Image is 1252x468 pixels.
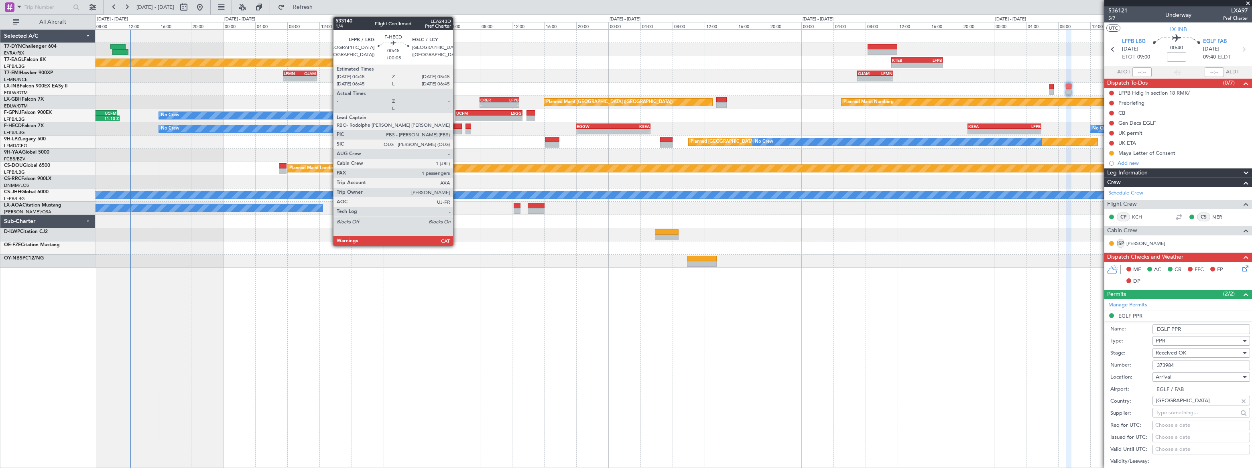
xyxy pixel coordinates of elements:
div: 08:00 [287,22,319,29]
span: (0/7) [1223,79,1235,87]
div: - [1004,129,1041,134]
span: Dispatch To-Dos [1107,79,1148,88]
label: Valid Until UTC: [1110,446,1152,454]
span: FP [1217,266,1223,274]
span: 9H-YAA [4,150,22,155]
a: CS-DOUGlobal 6500 [4,163,50,168]
span: [DATE] - [DATE] [136,4,174,11]
div: 04:00 [833,22,866,29]
div: CS [1197,213,1210,221]
a: LX-GBHFalcon 7X [4,97,44,102]
div: - [875,76,892,81]
div: [DATE] - [DATE] [417,16,448,23]
div: 16:00 [737,22,769,29]
span: D-ILWP [4,229,20,234]
div: LFMN [875,71,892,76]
span: OY-NBS [4,256,22,261]
span: LX-INB [4,84,20,89]
button: All Aircraft [9,16,87,28]
div: 04:00 [1026,22,1058,29]
div: 08:00 [95,22,127,29]
a: LFMN/NCE [4,77,28,83]
span: [DATE] [1203,45,1219,53]
div: OJAM [858,71,875,76]
div: [DATE] - [DATE] [995,16,1026,23]
div: 20:00 [576,22,608,29]
div: UK ETA [1118,140,1136,146]
a: EDLW/DTM [4,90,28,96]
span: (2/2) [1223,290,1235,298]
a: D-ILWPCitation CJ2 [4,229,48,234]
span: T7-EMI [4,71,20,75]
div: 12:00 [1090,22,1122,29]
span: LFPB LBG [1122,38,1146,46]
div: Planned Maint [GEOGRAPHIC_DATA] ([GEOGRAPHIC_DATA]) [546,96,673,108]
label: Supplier: [1110,409,1152,417]
label: Airport: [1110,385,1152,393]
span: All Aircraft [21,19,85,25]
div: Planned Maint London ([GEOGRAPHIC_DATA]) [289,162,385,174]
div: - [858,76,875,81]
div: 00:00 [223,22,255,29]
label: Stage: [1110,349,1152,357]
div: CP [1117,213,1130,221]
input: Type something... [1156,407,1238,419]
div: UCFM [91,111,116,115]
div: 00:00 [416,22,448,29]
span: LX-INB [1169,25,1187,34]
div: 12:00 [319,22,352,29]
div: - [480,103,499,107]
span: Dispatch Checks and Weather [1107,253,1183,262]
div: Choose a date [1155,434,1247,442]
a: Manage Permits [1108,301,1147,309]
div: Underway [1165,11,1191,19]
span: OE-FZE [4,243,21,247]
div: [DATE] - [DATE] [97,16,128,23]
div: No Crew [755,136,773,148]
span: 00:40 [1170,44,1183,52]
a: OE-FZECitation Mustang [4,243,60,247]
div: - [489,116,522,121]
div: LSGG [489,111,522,115]
div: 16:00 [352,22,384,29]
div: 16:00 [544,22,576,29]
input: --:-- [1132,67,1152,77]
div: 00:00 [994,22,1026,29]
div: Gen Decs EGLF [1118,120,1156,126]
label: Type: [1110,337,1152,345]
div: No Crew [1092,123,1111,135]
span: 5/7 [1108,15,1128,22]
a: F-GPNJFalcon 900EX [4,110,52,115]
a: 9H-YAAGlobal 5000 [4,150,49,155]
div: Choose a date [1155,421,1247,430]
div: - [500,103,518,107]
div: - [892,63,917,68]
span: MF [1133,266,1141,274]
a: LFPB/LBG [4,169,25,175]
a: CS-RRCFalcon 900LX [4,176,51,181]
span: CS-RRC [4,176,21,181]
span: PPR [1156,337,1165,344]
div: CB [1118,109,1125,116]
div: 16:00 [930,22,962,29]
div: 04:00 [255,22,287,29]
div: 04:00 [448,22,480,29]
div: - [456,116,489,121]
div: KSEA [613,124,650,129]
div: LFPB [917,58,942,63]
div: - [300,76,316,81]
div: EGGW [577,124,613,129]
div: LFPB [500,97,518,102]
div: 11:10 Z [93,116,119,121]
div: 12:00 [512,22,544,29]
div: UK permit [1118,130,1142,136]
div: Maya Letter of Consent [1118,150,1175,156]
div: 16:00 [159,22,191,29]
button: Refresh [274,1,322,14]
span: LX-AOA [4,203,22,208]
label: Name: [1110,325,1152,333]
span: Received OK [1156,349,1186,357]
div: 08:00 [866,22,898,29]
div: No Crew [161,123,179,135]
a: LFMD/CEQ [4,143,27,149]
